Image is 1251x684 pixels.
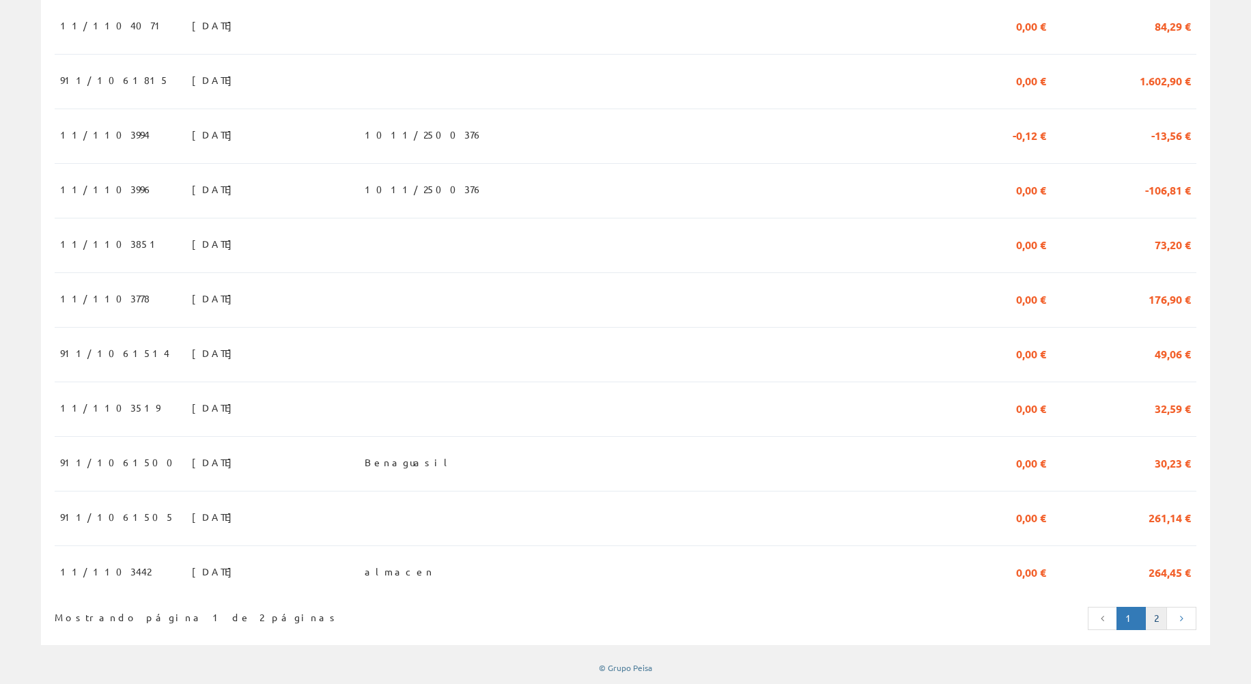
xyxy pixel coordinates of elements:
[192,396,239,419] span: [DATE]
[1151,123,1191,146] span: -13,56 €
[1155,232,1191,255] span: 73,20 €
[60,560,151,583] span: 11/1103442
[365,123,483,146] span: 1011/2500376
[1155,451,1191,474] span: 30,23 €
[60,505,175,528] span: 911/1061505
[1116,607,1146,630] a: Página actual
[192,232,239,255] span: [DATE]
[192,14,239,37] span: [DATE]
[60,68,169,91] span: 911/1061815
[1149,560,1191,583] span: 264,45 €
[192,123,239,146] span: [DATE]
[60,14,166,37] span: 11/1104071
[60,177,154,201] span: 11/1103996
[1016,560,1046,583] span: 0,00 €
[55,605,518,625] div: Mostrando página 1 de 2 páginas
[60,396,160,419] span: 11/1103519
[1013,123,1046,146] span: -0,12 €
[60,451,181,474] span: 911/1061500
[1016,451,1046,474] span: 0,00 €
[60,123,150,146] span: 11/1103994
[1145,607,1167,630] a: 2
[192,451,239,474] span: [DATE]
[192,287,239,310] span: [DATE]
[1155,341,1191,365] span: 49,06 €
[1016,396,1046,419] span: 0,00 €
[192,560,239,583] span: [DATE]
[1140,68,1191,91] span: 1.602,90 €
[1016,177,1046,201] span: 0,00 €
[365,177,483,201] span: 1011/2500376
[1155,14,1191,37] span: 84,29 €
[1016,68,1046,91] span: 0,00 €
[60,287,150,310] span: 11/1103778
[1155,396,1191,419] span: 32,59 €
[1016,287,1046,310] span: 0,00 €
[1016,232,1046,255] span: 0,00 €
[1016,14,1046,37] span: 0,00 €
[365,560,434,583] span: almacen
[41,662,1210,674] div: © Grupo Peisa
[192,341,239,365] span: [DATE]
[1149,287,1191,310] span: 176,90 €
[192,68,239,91] span: [DATE]
[1149,505,1191,528] span: 261,14 €
[1016,505,1046,528] span: 0,00 €
[60,232,161,255] span: 11/1103851
[192,177,239,201] span: [DATE]
[1166,607,1196,630] a: Página siguiente
[1016,341,1046,365] span: 0,00 €
[60,341,169,365] span: 911/1061514
[365,451,453,474] span: Benaguasil
[1088,607,1118,630] a: Página anterior
[1145,177,1191,201] span: -106,81 €
[192,505,239,528] span: [DATE]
